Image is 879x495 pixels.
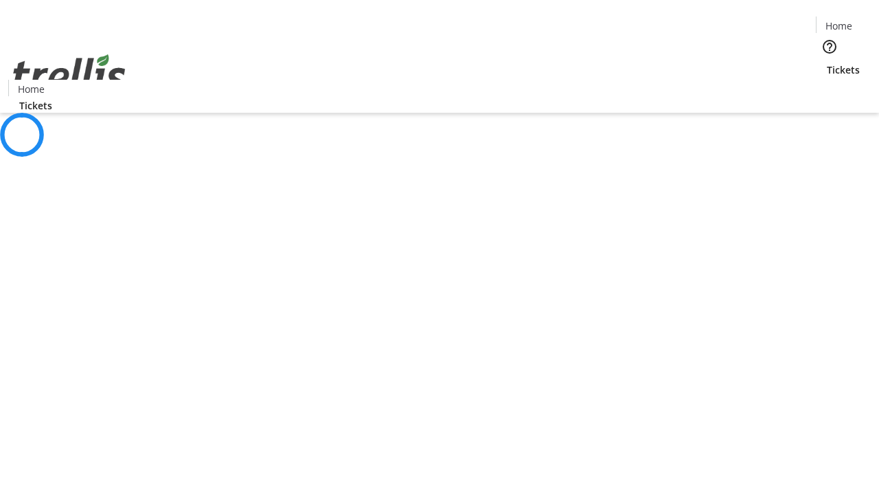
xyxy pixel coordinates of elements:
a: Tickets [8,98,63,113]
span: Tickets [19,98,52,113]
a: Home [817,19,860,33]
img: Orient E2E Organization A7xwv2QK2t's Logo [8,39,130,108]
a: Home [9,82,53,96]
a: Tickets [816,63,871,77]
span: Home [18,82,45,96]
button: Help [816,33,843,60]
span: Home [825,19,852,33]
button: Cart [816,77,843,104]
span: Tickets [827,63,860,77]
